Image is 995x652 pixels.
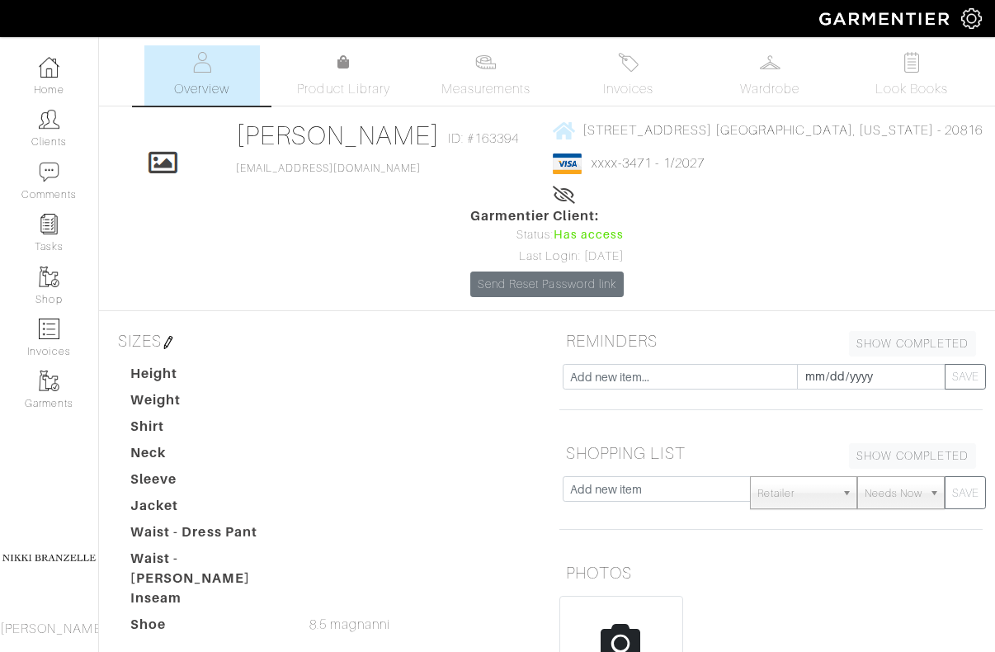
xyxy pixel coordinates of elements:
input: Add new item... [563,364,798,390]
dt: Waist - [PERSON_NAME] [118,549,297,588]
a: [EMAIL_ADDRESS][DOMAIN_NAME] [236,163,421,174]
img: dashboard-icon-dbcd8f5a0b271acd01030246c82b418ddd0df26cd7fceb0bd07c9910d44c42f6.png [39,57,59,78]
img: orders-27d20c2124de7fd6de4e0e44c1d41de31381a507db9b33961299e4e07d508b8c.svg [618,52,639,73]
dt: Jacket [118,496,297,522]
h5: SHOPPING LIST [559,437,983,470]
div: Last Login: [DATE] [470,248,624,266]
h5: REMINDERS [559,324,983,357]
dt: Neck [118,443,297,470]
img: measurements-466bbee1fd09ba9460f595b01e5d73f9e2bff037440d3c8f018324cb6cdf7a4a.svg [475,52,496,73]
a: Product Library [286,53,402,99]
img: garments-icon-b7da505a4dc4fd61783c78ac3ca0ef83fa9d6f193b1c9dc38574b1d14d53ca28.png [39,371,59,391]
span: Look Books [875,79,949,99]
img: pen-cf24a1663064a2ec1b9c1bd2387e9de7a2fa800b781884d57f21acf72779bad2.png [162,336,175,349]
img: visa-934b35602734be37eb7d5d7e5dbcd2044c359bf20a24dc3361ca3fa54326a8a7.png [553,154,582,174]
button: SAVE [945,476,986,509]
img: todo-9ac3debb85659649dc8f770b8b6100bb5dab4b48dedcbae339e5042a72dfd3cc.svg [902,52,922,73]
dt: Shoe [118,615,297,641]
input: Add new item [563,476,751,502]
span: Product Library [297,79,390,99]
button: SAVE [945,364,986,390]
span: Retailer [757,477,835,510]
dt: Waist - Dress Pant [118,522,297,549]
span: Garmentier Client: [470,206,624,226]
a: Invoices [570,45,686,106]
a: [PERSON_NAME] [236,120,440,150]
img: garmentier-logo-header-white-b43fb05a5012e4ada735d5af1a66efaba907eab6374d6393d1fbf88cb4ef424d.png [811,4,961,33]
a: SHOW COMPLETED [849,443,976,469]
span: ID: #163394 [448,129,520,149]
span: 8.5 magnanni [309,615,391,635]
dt: Sleeve [118,470,297,496]
dt: Weight [118,390,297,417]
dt: Shirt [118,417,297,443]
img: clients-icon-6bae9207a08558b7cb47a8932f037763ab4055f8c8b6bfacd5dc20c3e0201464.png [39,109,59,130]
span: Has access [554,226,625,244]
img: reminder-icon-8004d30b9f0a5d33ae49ab947aed9ed385cf756f9e5892f1edd6e32f2345188e.png [39,214,59,234]
span: Overview [174,79,229,99]
dt: Inseam [118,588,297,615]
span: Needs Now [865,477,922,510]
div: Status: [470,226,624,244]
span: Invoices [603,79,653,99]
h5: SIZES [111,324,535,357]
img: garments-icon-b7da505a4dc4fd61783c78ac3ca0ef83fa9d6f193b1c9dc38574b1d14d53ca28.png [39,267,59,287]
a: [STREET_ADDRESS] [GEOGRAPHIC_DATA], [US_STATE] - 20816 [553,120,983,140]
img: comment-icon-a0a6a9ef722e966f86d9cbdc48e553b5cf19dbc54f86b18d962a5391bc8f6eb6.png [39,162,59,182]
a: Overview [144,45,260,106]
img: orders-icon-0abe47150d42831381b5fb84f609e132dff9fe21cb692f30cb5eec754e2cba89.png [39,319,59,339]
a: xxxx-3471 - 1/2027 [592,156,705,171]
a: Measurements [428,45,545,106]
dt: Height [118,364,297,390]
span: [STREET_ADDRESS] [GEOGRAPHIC_DATA], [US_STATE] - 20816 [582,123,983,138]
a: Look Books [854,45,969,106]
span: Wardrobe [740,79,799,99]
h5: PHOTOS [559,556,983,589]
a: Send Reset Password link [470,272,624,297]
a: Wardrobe [712,45,828,106]
a: SHOW COMPLETED [849,331,976,357]
img: basicinfo-40fd8af6dae0f16599ec9e87c0ef1c0a1fdea2edbe929e3d69a839185d80c458.svg [191,52,212,73]
img: gear-icon-white-bd11855cb880d31180b6d7d6211b90ccbf57a29d726f0c71d8c61bd08dd39cc2.png [961,8,982,29]
img: wardrobe-487a4870c1b7c33e795ec22d11cfc2ed9d08956e64fb3008fe2437562e282088.svg [760,52,780,73]
span: Measurements [441,79,531,99]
